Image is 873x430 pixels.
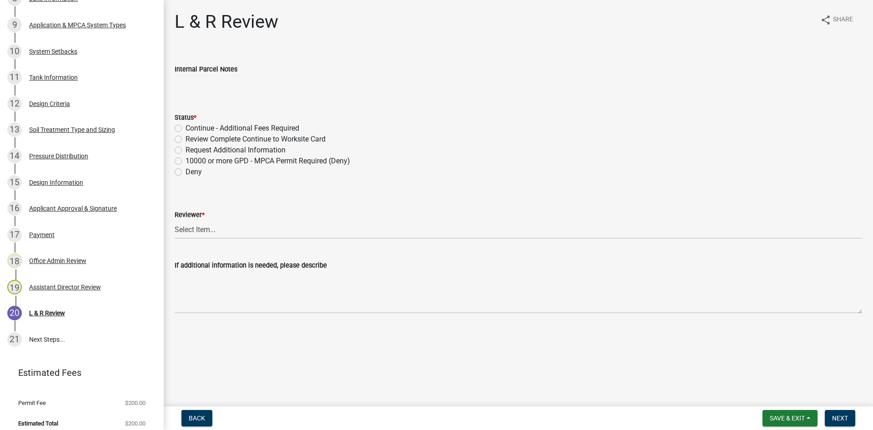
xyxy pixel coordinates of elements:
span: Share [833,15,853,25]
div: Assistant Director Review [29,284,101,290]
i: share [820,15,831,25]
div: 9 [7,18,22,32]
div: Pressure Distribution [29,153,88,159]
a: Estimated Fees [7,364,149,382]
button: Save & Exit [763,410,818,426]
div: 18 [7,253,22,268]
label: Review Complete Continue to Worksite Card [186,134,326,145]
div: 21 [7,332,22,347]
div: L & R Review [29,310,65,316]
div: Design Criteria [29,101,70,107]
div: Payment [29,232,55,238]
div: 11 [7,70,22,85]
span: Back [189,415,205,422]
div: 12 [7,96,22,111]
div: Design Information [29,179,83,186]
label: If additional information is needed, please describe [175,263,327,269]
label: Continue - Additional Fees Required [186,123,299,134]
button: shareShare [813,11,860,29]
div: 10 [7,44,22,59]
span: Estimated Total [18,420,58,426]
div: 17 [7,228,22,242]
span: Next [832,415,848,422]
div: Role: Applicant [54,151,103,164]
div: Role: Applicant [54,177,103,190]
div: Applicant Approval & Signature [29,205,117,212]
div: Application & MPCA System Types [29,22,126,28]
div: Soil Treatment Type and Sizing [29,126,115,133]
label: Status [175,115,196,121]
span: Save & Exit [770,415,805,422]
div: Office Admin Review [29,258,86,264]
span: $200.00 [125,420,145,426]
div: 13 [7,122,22,137]
span: Permit Fee [18,400,46,406]
label: Deny [186,167,202,177]
label: Request Additional Information [186,145,286,156]
div: 15 [7,175,22,190]
label: Reviewer [175,212,205,218]
button: Back [181,410,212,426]
div: 20 [7,306,22,320]
label: Internal Parcel Notes [175,66,237,73]
div: System Setbacks [29,48,77,55]
div: 16 [7,201,22,216]
label: 10000 or more GPD - MPCA Permit Required (Deny) [186,156,350,167]
span: $200.00 [125,400,145,406]
div: Tank Information [29,74,78,81]
div: 14 [7,149,22,163]
div: 19 [7,280,22,294]
button: Next [825,410,855,426]
h1: L & R Review [175,11,278,33]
